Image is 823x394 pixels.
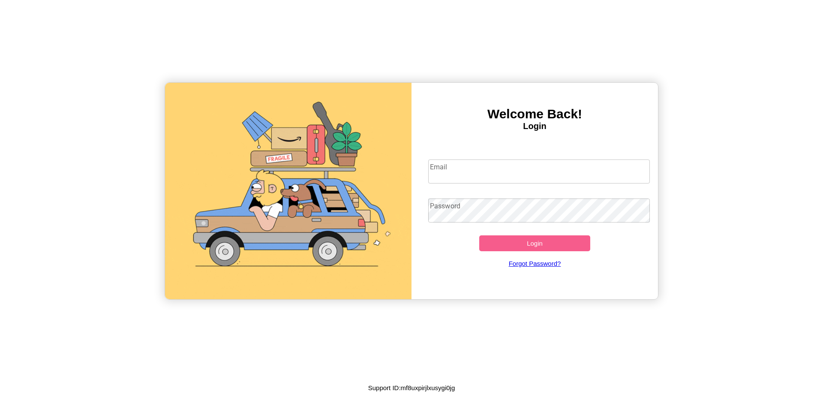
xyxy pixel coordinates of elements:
[411,121,658,131] h4: Login
[368,382,455,394] p: Support ID: mf8uxpirjlxusygi0jg
[479,235,590,251] button: Login
[411,107,658,121] h3: Welcome Back!
[165,83,411,299] img: gif
[424,251,646,276] a: Forgot Password?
